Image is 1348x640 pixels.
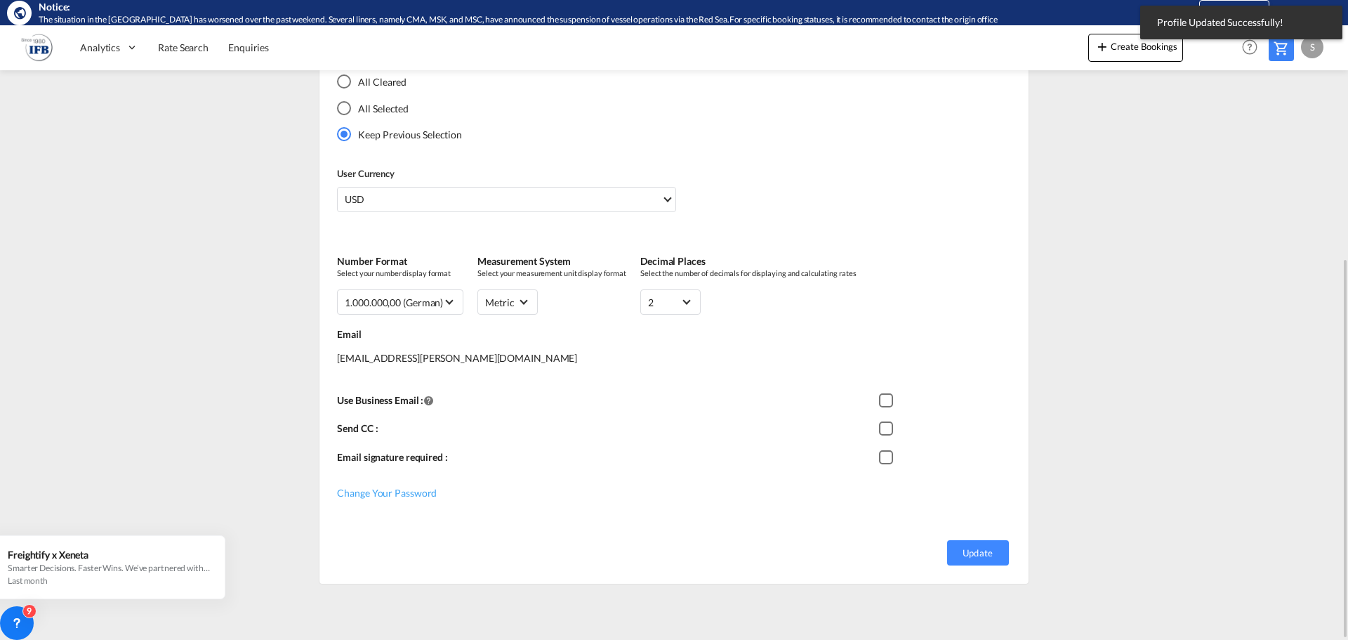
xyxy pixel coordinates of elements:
img: b628ab10256c11eeb52753acbc15d091.png [21,32,53,63]
div: S [1301,36,1323,58]
md-radio-button: All Cleared [337,74,462,89]
div: 2 [648,296,654,308]
label: Number Format [337,254,463,268]
div: Send CC : [337,418,878,447]
span: Rate Search [158,41,209,53]
div: Use Business Email : [337,390,878,419]
md-checkbox: Checkbox 1 [879,422,900,436]
md-radio-button: All Selected [337,100,462,115]
div: The situation in the Red Sea has worsened over the past weekend. Several liners, namely CMA, MSK,... [39,14,1141,26]
a: Rate Search [148,25,218,70]
button: icon-plus 400-fgCreate Bookings [1088,34,1183,62]
div: metric [485,296,514,308]
md-checkbox: Checkbox 1 [879,450,900,464]
span: Select your measurement unit display format [477,268,626,278]
span: Select the number of decimals for displaying and calculating rates [640,268,856,278]
div: 1.000.000,00 (German) [345,296,443,308]
span: Profile Updated Successfully! [1153,15,1330,30]
span: Help [1238,35,1262,59]
span: Enquiries [228,41,269,53]
label: Decimal Places [640,254,856,268]
md-icon: Notification will be sent from this email Id [423,395,435,406]
a: Enquiries [218,25,279,70]
button: Update [947,540,1009,566]
md-icon: icon-earth [13,6,27,20]
span: USD [345,192,661,207]
div: Email signature required : [337,447,878,476]
label: User Currency [337,167,675,180]
md-checkbox: Checkbox 1 [879,393,900,407]
label: Email [337,327,1014,341]
div: [EMAIL_ADDRESS][PERSON_NAME][DOMAIN_NAME] [337,341,1014,390]
div: Help [1238,35,1269,60]
div: Analytics [70,25,148,70]
md-icon: icon-plus 400-fg [1094,38,1111,55]
span: Change Your Password [337,487,437,499]
span: Analytics [80,41,120,55]
md-radio-group: Yes [337,74,462,153]
md-radio-button: Keep Previous Selection [337,126,462,141]
span: Select your number display format [337,268,463,278]
label: Measurement System [477,254,626,268]
md-select: Select Currency: $ USDUnited States Dollar [337,187,675,212]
